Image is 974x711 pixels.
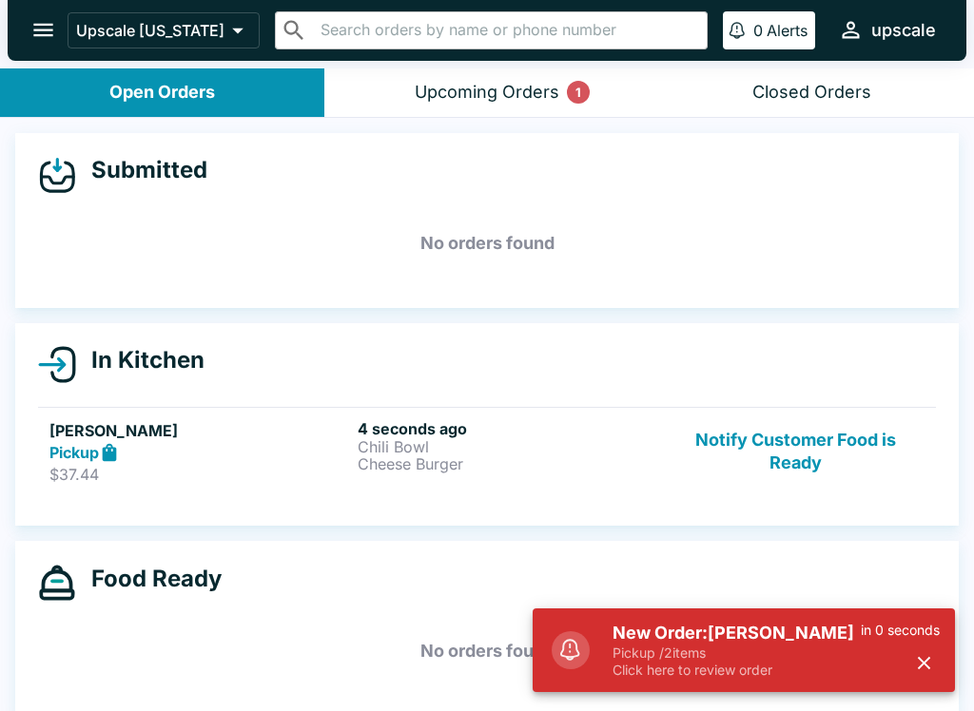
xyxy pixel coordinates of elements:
[667,419,925,485] button: Notify Customer Food is Ready
[613,662,861,679] p: Click here to review order
[613,622,861,644] h5: New Order: [PERSON_NAME]
[753,21,763,40] p: 0
[76,565,222,593] h4: Food Ready
[861,622,940,639] p: in 0 seconds
[415,82,559,104] div: Upcoming Orders
[575,83,581,102] p: 1
[109,82,215,104] div: Open Orders
[358,438,658,455] p: Chili Bowl
[49,443,99,462] strong: Pickup
[38,209,936,278] h5: No orders found
[76,156,207,184] h4: Submitted
[358,455,658,472] p: Cheese Burger
[358,419,658,438] h6: 4 seconds ago
[830,10,944,50] button: upscale
[38,617,936,685] h5: No orders found
[315,17,699,44] input: Search orders by name or phone number
[49,419,350,442] h5: [PERSON_NAME]
[19,6,68,54] button: open drawer
[68,12,260,48] button: Upscale [US_STATE]
[613,644,861,662] p: Pickup / 2 items
[49,465,350,484] p: $37.44
[767,21,808,40] p: Alerts
[76,21,224,40] p: Upscale [US_STATE]
[871,19,936,42] div: upscale
[76,346,205,375] h4: In Kitchen
[752,82,871,104] div: Closed Orders
[38,407,936,496] a: [PERSON_NAME]Pickup$37.444 seconds agoChili BowlCheese BurgerNotify Customer Food is Ready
